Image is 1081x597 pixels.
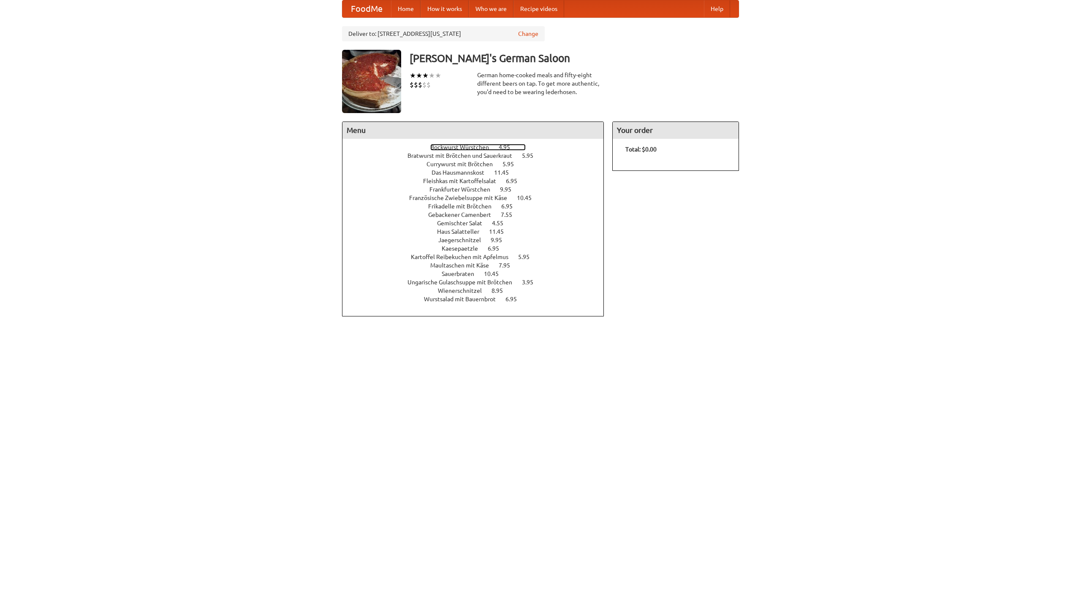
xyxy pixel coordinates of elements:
[409,194,547,201] a: Französische Zwiebelsuppe mit Käse 10.45
[407,279,521,286] span: Ungarische Gulaschsuppe mit Brötchen
[494,169,517,176] span: 11.45
[429,186,527,193] a: Frankfurter Würstchen 9.95
[522,279,542,286] span: 3.95
[438,287,490,294] span: Wienerschnitzel
[437,220,491,227] span: Gemischter Salat
[492,220,512,227] span: 4.55
[410,71,416,80] li: ★
[428,203,500,210] span: Frikadelle mit Brötchen
[704,0,730,17] a: Help
[442,245,515,252] a: Kaesepaetzle 6.95
[342,0,391,17] a: FoodMe
[426,161,501,167] span: Currywurst mit Brötchen
[430,262,497,269] span: Maultaschen mit Käse
[438,237,518,243] a: Jaegerschnitzel 9.95
[506,178,526,184] span: 6.95
[500,186,520,193] span: 9.95
[438,287,519,294] a: Wienerschnitzel 8.95
[423,178,505,184] span: Fleishkas mit Kartoffelsalat
[418,80,422,89] li: $
[499,144,519,151] span: 4.95
[426,80,431,89] li: $
[414,80,418,89] li: $
[411,254,517,260] span: Kartoffel Reibekuchen mit Apfelmus
[518,254,538,260] span: 5.95
[409,194,516,201] span: Französische Zwiebelsuppe mit Käse
[429,71,435,80] li: ★
[430,262,526,269] a: Maultaschen mit Käse 7.95
[432,169,493,176] span: Das Hausmannskost
[499,262,519,269] span: 7.95
[421,0,469,17] a: How it works
[438,237,489,243] span: Jaegerschnitzel
[423,178,533,184] a: Fleishkas mit Kartoffelsalat 6.95
[518,30,538,38] a: Change
[469,0,513,17] a: Who we are
[430,144,497,151] span: Bockwurst Würstchen
[428,203,528,210] a: Frikadelle mit Brötchen 6.95
[428,211,500,218] span: Gebackener Camenbert
[424,296,532,303] a: Wurstsalad mit Bauernbrot 6.95
[428,211,528,218] a: Gebackener Camenbert 7.55
[489,228,512,235] span: 11.45
[625,146,657,153] b: Total: $0.00
[422,71,429,80] li: ★
[416,71,422,80] li: ★
[432,169,524,176] a: Das Hausmannskost 11.45
[442,245,486,252] span: Kaesepaetzle
[342,122,603,139] h4: Menu
[342,26,545,41] div: Deliver to: [STREET_ADDRESS][US_STATE]
[442,270,514,277] a: Sauerbraten 10.45
[422,80,426,89] li: $
[501,211,521,218] span: 7.55
[407,152,549,159] a: Bratwurst mit Brötchen und Sauerkraut 5.95
[407,152,521,159] span: Bratwurst mit Brötchen und Sauerkraut
[484,270,507,277] span: 10.45
[442,270,483,277] span: Sauerbraten
[411,254,545,260] a: Kartoffel Reibekuchen mit Apfelmus 5.95
[410,50,739,67] h3: [PERSON_NAME]'s German Saloon
[424,296,504,303] span: Wurstsalad mit Bauernbrot
[429,186,499,193] span: Frankfurter Würstchen
[407,279,549,286] a: Ungarische Gulaschsuppe mit Brötchen 3.95
[391,0,421,17] a: Home
[513,0,564,17] a: Recipe videos
[426,161,530,167] a: Currywurst mit Brötchen 5.95
[488,245,508,252] span: 6.95
[501,203,521,210] span: 6.95
[437,220,519,227] a: Gemischter Salat 4.55
[492,287,511,294] span: 8.95
[342,50,401,113] img: angular.jpg
[435,71,441,80] li: ★
[437,228,519,235] a: Haus Salatteller 11.45
[613,122,739,139] h4: Your order
[505,296,525,303] span: 6.95
[410,80,414,89] li: $
[477,71,604,96] div: German home-cooked meals and fifty-eight different beers on tap. To get more authentic, you'd nee...
[522,152,542,159] span: 5.95
[430,144,526,151] a: Bockwurst Würstchen 4.95
[437,228,488,235] span: Haus Salatteller
[517,194,540,201] span: 10.45
[491,237,511,243] span: 9.95
[502,161,522,167] span: 5.95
